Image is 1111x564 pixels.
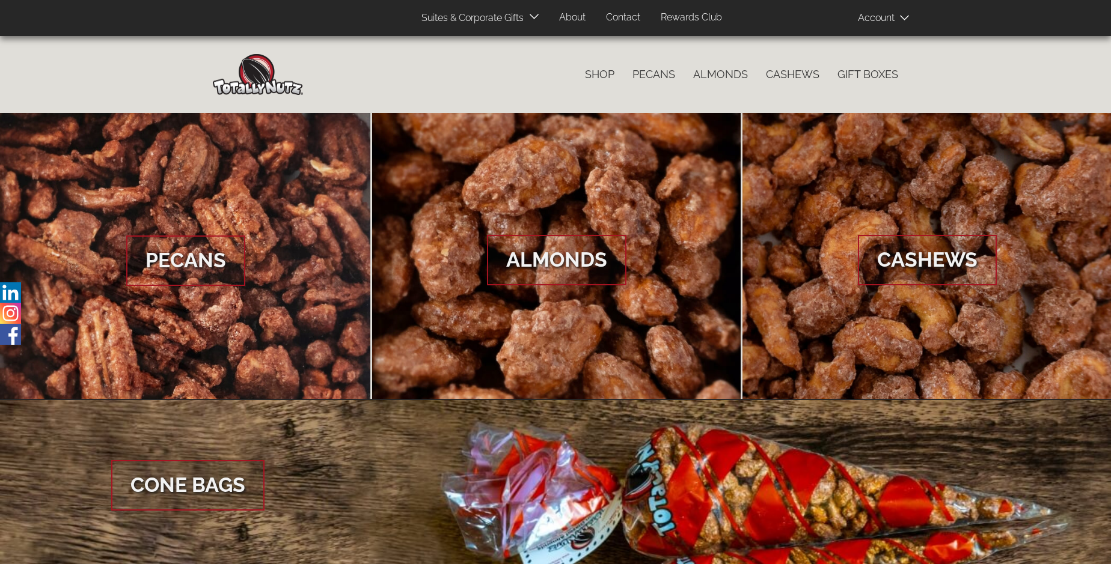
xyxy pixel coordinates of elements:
[111,460,265,511] span: Cone Bags
[652,6,731,29] a: Rewards Club
[576,62,623,87] a: Shop
[858,235,997,285] span: Cashews
[412,7,527,30] a: Suites & Corporate Gifts
[126,235,245,286] span: Pecans
[550,6,595,29] a: About
[213,54,303,95] img: Home
[597,6,649,29] a: Contact
[623,62,684,87] a: Pecans
[684,62,757,87] a: Almonds
[757,62,828,87] a: Cashews
[372,113,741,400] a: Almonds
[828,62,907,87] a: Gift Boxes
[487,235,626,285] span: Almonds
